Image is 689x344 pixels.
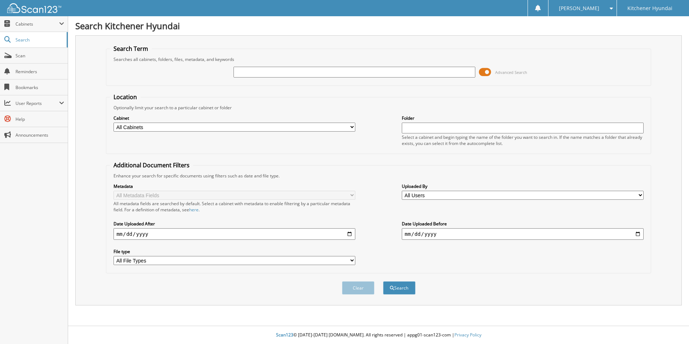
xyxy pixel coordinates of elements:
legend: Additional Document Filters [110,161,193,169]
span: Kitchener Hyundai [627,6,672,10]
legend: Search Term [110,45,152,53]
span: Scan123 [276,332,293,338]
div: All metadata fields are searched by default. Select a cabinet with metadata to enable filtering b... [114,200,355,213]
img: scan123-logo-white.svg [7,3,61,13]
a: here [189,207,199,213]
button: Search [383,281,415,295]
span: User Reports [15,100,59,106]
legend: Location [110,93,141,101]
span: Help [15,116,64,122]
label: Cabinet [114,115,355,121]
label: File type [114,248,355,255]
input: end [402,228,644,240]
div: Searches all cabinets, folders, files, metadata, and keywords [110,56,647,62]
div: Optionally limit your search to a particular cabinet or folder [110,105,647,111]
span: Announcements [15,132,64,138]
div: Select a cabinet and begin typing the name of the folder you want to search in. If the name match... [402,134,644,146]
button: Clear [342,281,374,295]
span: [PERSON_NAME] [559,6,599,10]
div: Enhance your search for specific documents using filters such as date and file type. [110,173,647,179]
span: Bookmarks [15,84,64,91]
div: © [DATE]-[DATE] [DOMAIN_NAME]. All rights reserved | appg01-scan123-com | [68,326,689,344]
span: Advanced Search [495,70,527,75]
label: Folder [402,115,644,121]
span: Search [15,37,63,43]
a: Privacy Policy [454,332,481,338]
span: Scan [15,53,64,59]
span: Reminders [15,69,64,75]
label: Date Uploaded After [114,221,355,227]
label: Metadata [114,183,355,189]
input: start [114,228,355,240]
h1: Search Kitchener Hyundai [75,20,682,32]
label: Date Uploaded Before [402,221,644,227]
label: Uploaded By [402,183,644,189]
span: Cabinets [15,21,59,27]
